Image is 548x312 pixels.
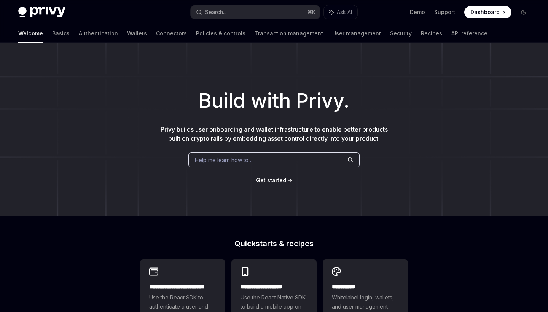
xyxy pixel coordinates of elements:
a: Security [390,24,412,43]
a: Basics [52,24,70,43]
span: Dashboard [470,8,500,16]
a: Wallets [127,24,147,43]
a: Support [434,8,455,16]
a: Recipes [421,24,442,43]
span: Ask AI [337,8,352,16]
h2: Quickstarts & recipes [140,240,408,247]
button: Search...⌘K [191,5,320,19]
span: ⌘ K [307,9,315,15]
a: Transaction management [255,24,323,43]
a: Demo [410,8,425,16]
a: API reference [451,24,487,43]
span: Help me learn how to… [195,156,253,164]
a: Policies & controls [196,24,245,43]
a: Dashboard [464,6,511,18]
button: Ask AI [324,5,357,19]
h1: Build with Privy. [12,86,536,116]
a: Get started [256,177,286,184]
span: Privy builds user onboarding and wallet infrastructure to enable better products built on crypto ... [161,126,388,142]
a: Authentication [79,24,118,43]
a: Welcome [18,24,43,43]
a: Connectors [156,24,187,43]
a: User management [332,24,381,43]
button: Toggle dark mode [518,6,530,18]
div: Search... [205,8,226,17]
img: dark logo [18,7,65,18]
